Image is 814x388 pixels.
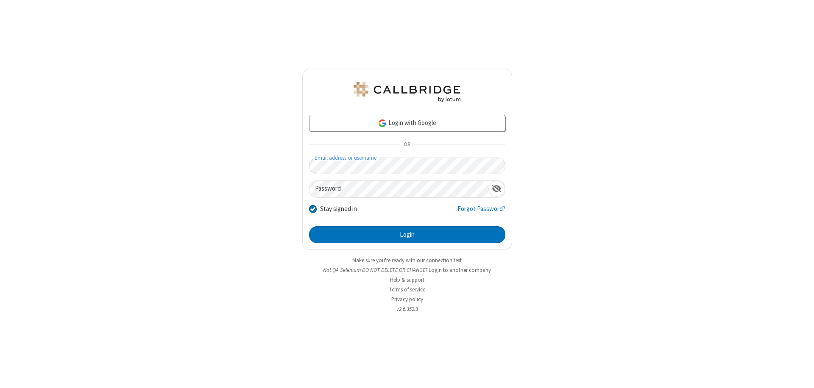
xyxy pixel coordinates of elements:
div: Show password [488,181,505,197]
input: Email address or username [309,158,505,174]
a: Login with Google [309,115,505,132]
a: Forgot Password? [457,204,505,220]
li: v2.6.352.3 [302,305,512,313]
a: Terms of service [389,286,425,293]
label: Stay signed in [320,204,357,214]
input: Password [309,181,488,197]
button: Login [309,226,505,243]
a: Make sure you're ready with our connection test [352,257,462,264]
a: Help & support [390,276,424,283]
span: OR [400,139,414,151]
img: QA Selenium DO NOT DELETE OR CHANGE [352,82,462,102]
li: Not QA Selenium DO NOT DELETE OR CHANGE? [302,266,512,274]
img: google-icon.png [378,119,387,128]
a: Privacy policy [391,296,423,303]
button: Login to another company [429,266,491,274]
